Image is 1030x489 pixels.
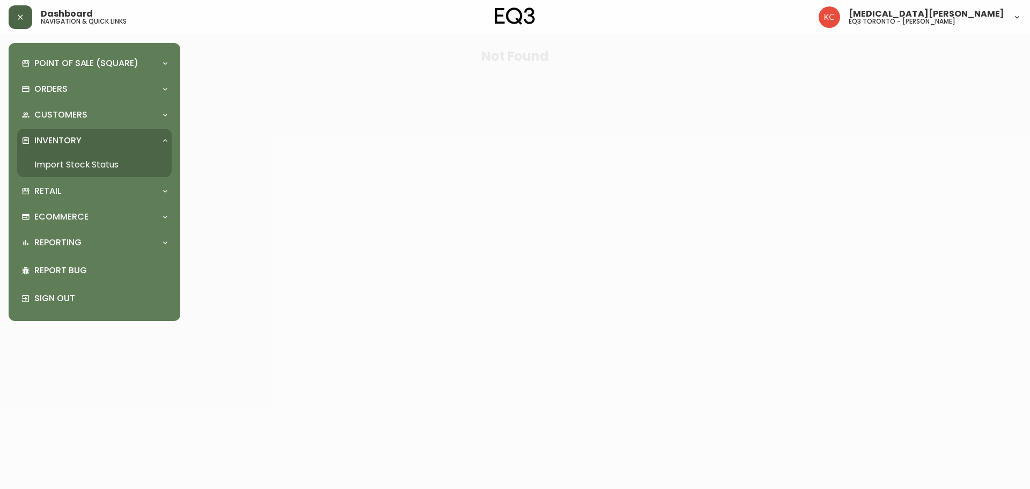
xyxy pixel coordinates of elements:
[17,284,172,312] div: Sign Out
[41,18,127,25] h5: navigation & quick links
[17,231,172,254] div: Reporting
[17,257,172,284] div: Report Bug
[34,185,61,197] p: Retail
[41,10,93,18] span: Dashboard
[17,152,172,177] a: Import Stock Status
[819,6,840,28] img: 6487344ffbf0e7f3b216948508909409
[17,77,172,101] div: Orders
[17,52,172,75] div: Point of Sale (Square)
[17,129,172,152] div: Inventory
[849,18,955,25] h5: eq3 toronto - [PERSON_NAME]
[849,10,1004,18] span: [MEDICAL_DATA][PERSON_NAME]
[495,8,535,25] img: logo
[34,109,87,121] p: Customers
[34,237,82,249] p: Reporting
[34,83,68,95] p: Orders
[34,211,89,223] p: Ecommerce
[34,293,167,304] p: Sign Out
[17,103,172,127] div: Customers
[17,179,172,203] div: Retail
[34,265,167,276] p: Report Bug
[17,205,172,229] div: Ecommerce
[34,135,82,147] p: Inventory
[34,57,138,69] p: Point of Sale (Square)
